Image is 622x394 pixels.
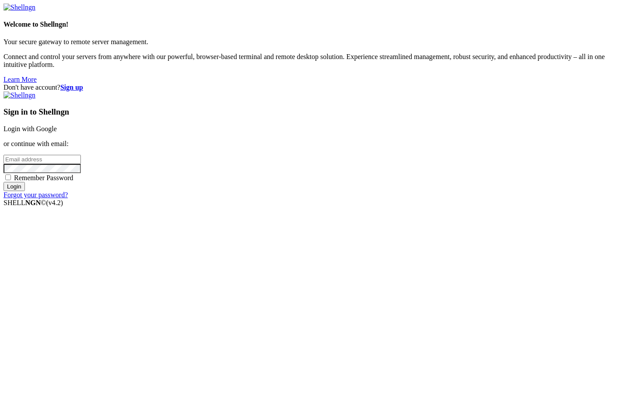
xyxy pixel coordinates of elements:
a: Login with Google [3,125,57,132]
p: Connect and control your servers from anywhere with our powerful, browser-based terminal and remo... [3,53,619,69]
p: Your secure gateway to remote server management. [3,38,619,46]
input: Email address [3,155,81,164]
input: Login [3,182,25,191]
b: NGN [25,199,41,206]
a: Sign up [60,84,83,91]
span: Remember Password [14,174,73,181]
span: 4.2.0 [46,199,63,206]
a: Forgot your password? [3,191,68,199]
p: or continue with email: [3,140,619,148]
h3: Sign in to Shellngn [3,107,619,117]
img: Shellngn [3,3,35,11]
h4: Welcome to Shellngn! [3,21,619,28]
div: Don't have account? [3,84,619,91]
a: Learn More [3,76,37,83]
input: Remember Password [5,174,11,180]
img: Shellngn [3,91,35,99]
span: SHELL © [3,199,63,206]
